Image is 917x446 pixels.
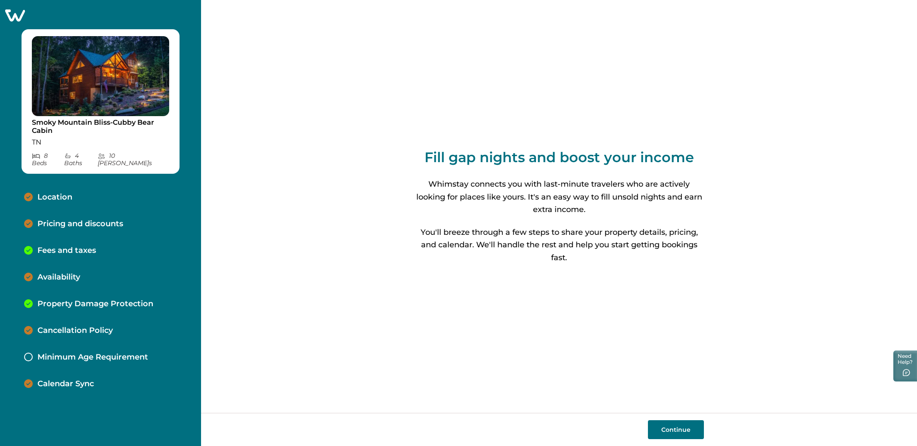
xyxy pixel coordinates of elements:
img: propertyImage_Smoky Mountain Bliss-Cubby Bear Cabin [32,36,169,116]
p: TN [32,138,169,147]
p: Location [37,193,72,202]
p: Smoky Mountain Bliss-Cubby Bear Cabin [32,118,169,135]
p: Fees and taxes [37,246,96,255]
button: Continue [648,420,704,439]
p: 10 [PERSON_NAME] s [98,152,169,167]
p: Calendar Sync [37,379,94,389]
p: Whimstay connects you with last-minute travelers who are actively looking for places like yours. ... [415,178,704,216]
p: Cancellation Policy [37,326,113,335]
p: Property Damage Protection [37,299,153,309]
p: Fill gap nights and boost your income [424,149,694,166]
p: Availability [37,273,80,282]
p: 8 Bed s [32,152,64,167]
p: Pricing and discounts [37,219,123,229]
p: Minimum Age Requirement [37,353,148,362]
p: 4 Bath s [64,152,98,167]
p: You'll breeze through a few steps to share your property details, pricing, and calendar. We'll ha... [415,226,704,264]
